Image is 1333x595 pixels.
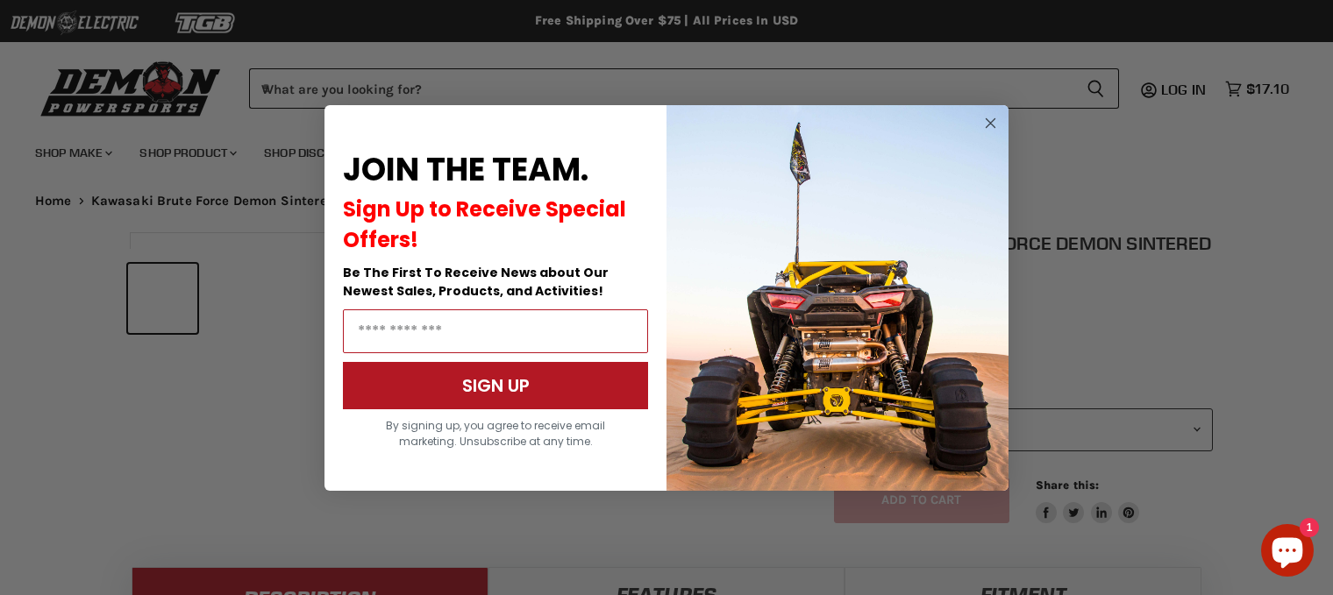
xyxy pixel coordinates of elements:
[980,112,1002,134] button: Close dialog
[386,418,605,449] span: By signing up, you agree to receive email marketing. Unsubscribe at any time.
[666,105,1009,491] img: a9095488-b6e7-41ba-879d-588abfab540b.jpeg
[343,362,648,409] button: SIGN UP
[343,264,609,300] span: Be The First To Receive News about Our Newest Sales, Products, and Activities!
[343,195,626,254] span: Sign Up to Receive Special Offers!
[343,309,648,353] input: Email Address
[1256,524,1319,581] inbox-online-store-chat: Shopify online store chat
[343,147,588,192] span: JOIN THE TEAM.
